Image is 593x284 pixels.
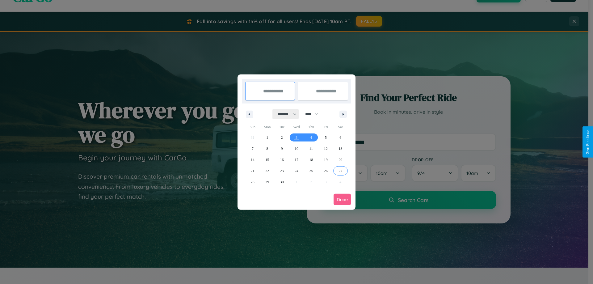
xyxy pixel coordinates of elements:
span: 20 [339,154,342,165]
span: 1 [266,132,268,143]
button: 11 [304,143,318,154]
button: 14 [245,154,260,165]
button: 15 [260,154,274,165]
span: Wed [289,122,304,132]
span: 12 [324,143,328,154]
span: 9 [281,143,283,154]
span: 30 [280,176,284,188]
button: 7 [245,143,260,154]
span: Sun [245,122,260,132]
span: 18 [309,154,313,165]
span: 26 [324,165,328,176]
button: 28 [245,176,260,188]
button: 27 [333,165,348,176]
button: 20 [333,154,348,165]
span: 29 [265,176,269,188]
button: 26 [318,165,333,176]
span: 19 [324,154,328,165]
span: Mon [260,122,274,132]
span: 25 [309,165,313,176]
span: 17 [295,154,298,165]
button: 6 [333,132,348,143]
button: 25 [304,165,318,176]
span: Thu [304,122,318,132]
button: 12 [318,143,333,154]
span: 16 [280,154,284,165]
span: 27 [339,165,342,176]
button: 24 [289,165,304,176]
span: Tue [275,122,289,132]
span: 13 [339,143,342,154]
button: 23 [275,165,289,176]
span: 28 [251,176,254,188]
button: Done [334,194,351,205]
button: 1 [260,132,274,143]
span: 15 [265,154,269,165]
span: 4 [310,132,312,143]
span: 2 [281,132,283,143]
span: 21 [251,165,254,176]
button: 9 [275,143,289,154]
button: 17 [289,154,304,165]
button: 19 [318,154,333,165]
button: 16 [275,154,289,165]
button: 2 [275,132,289,143]
button: 21 [245,165,260,176]
span: 8 [266,143,268,154]
span: 14 [251,154,254,165]
div: Give Feedback [586,129,590,155]
span: 11 [309,143,313,154]
button: 5 [318,132,333,143]
button: 22 [260,165,274,176]
button: 8 [260,143,274,154]
span: 10 [295,143,298,154]
button: 10 [289,143,304,154]
button: 4 [304,132,318,143]
span: 23 [280,165,284,176]
button: 29 [260,176,274,188]
button: 13 [333,143,348,154]
span: Sat [333,122,348,132]
span: 5 [325,132,327,143]
span: 6 [339,132,341,143]
button: 18 [304,154,318,165]
button: 30 [275,176,289,188]
span: 24 [295,165,298,176]
span: 22 [265,165,269,176]
span: 7 [252,143,254,154]
button: 3 [289,132,304,143]
span: Fri [318,122,333,132]
span: 3 [296,132,297,143]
